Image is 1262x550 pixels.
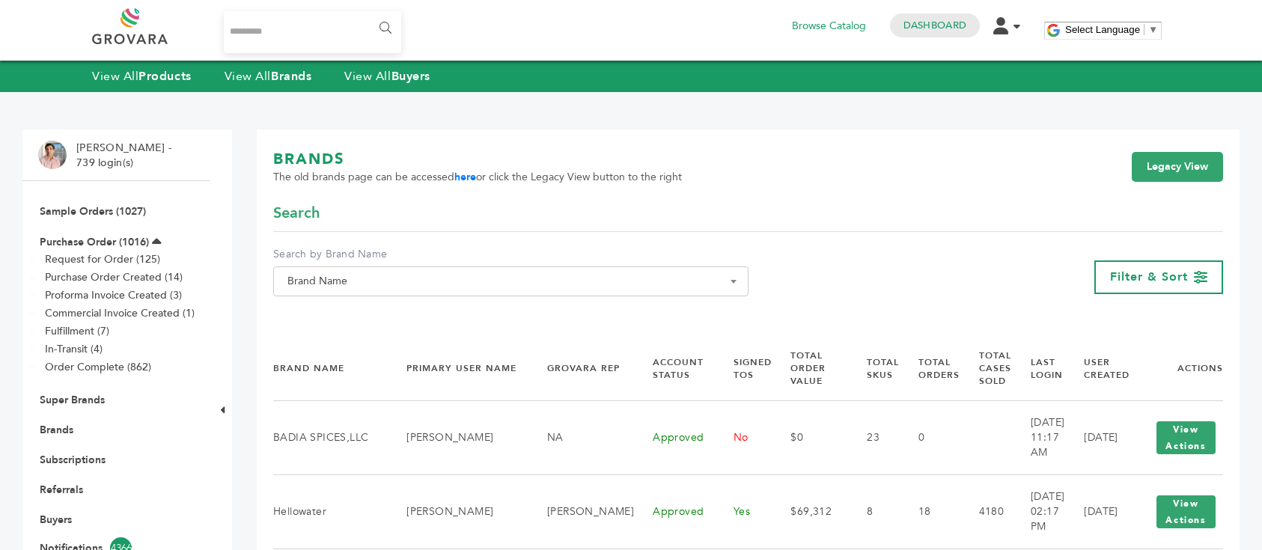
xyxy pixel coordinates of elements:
[45,360,151,374] a: Order Complete (862)
[138,68,191,85] strong: Products
[1012,474,1065,549] td: [DATE] 02:17 PM
[273,474,388,549] td: Hellowater
[848,337,900,400] th: Total SKUs
[848,400,900,474] td: 23
[1132,152,1223,182] a: Legacy View
[772,337,848,400] th: Total Order Value
[273,247,749,262] label: Search by Brand Name
[40,235,149,249] a: Purchase Order (1016)
[1065,400,1130,474] td: [DATE]
[92,68,192,85] a: View AllProducts
[273,149,682,170] h1: BRANDS
[40,513,72,527] a: Buyers
[273,337,388,400] th: Brand Name
[1065,474,1130,549] td: [DATE]
[40,423,73,437] a: Brands
[528,474,634,549] td: [PERSON_NAME]
[900,474,960,549] td: 18
[634,474,715,549] td: Approved
[76,141,175,170] li: [PERSON_NAME] - 739 login(s)
[903,19,966,32] a: Dashboard
[388,337,528,400] th: Primary User Name
[40,204,146,219] a: Sample Orders (1027)
[273,400,388,474] td: BADIA SPICES,LLC
[273,203,320,224] span: Search
[1148,24,1158,35] span: ▼
[772,474,848,549] td: $69,312
[344,68,430,85] a: View AllBuyers
[273,170,682,185] span: The old brands page can be accessed or click the Legacy View button to the right
[715,400,772,474] td: No
[772,400,848,474] td: $0
[454,170,476,184] a: here
[45,324,109,338] a: Fulfillment (7)
[848,474,900,549] td: 8
[1065,24,1158,35] a: Select Language​
[391,68,430,85] strong: Buyers
[40,393,105,407] a: Super Brands
[1065,337,1130,400] th: User Created
[225,68,312,85] a: View AllBrands
[224,11,401,53] input: Search...
[715,474,772,549] td: Yes
[388,474,528,549] td: [PERSON_NAME]
[45,288,182,302] a: Proforma Invoice Created (3)
[45,342,103,356] a: In-Transit (4)
[45,306,195,320] a: Commercial Invoice Created (1)
[900,400,960,474] td: 0
[271,68,311,85] strong: Brands
[634,337,715,400] th: Account Status
[960,337,1012,400] th: Total Cases Sold
[1012,400,1065,474] td: [DATE] 11:17 AM
[40,453,106,467] a: Subscriptions
[1065,24,1140,35] span: Select Language
[792,18,866,34] a: Browse Catalog
[1156,421,1216,454] button: View Actions
[1012,337,1065,400] th: Last Login
[45,252,160,266] a: Request for Order (125)
[1130,337,1223,400] th: Actions
[900,337,960,400] th: Total Orders
[273,266,749,296] span: Brand Name
[528,400,634,474] td: NA
[281,271,740,292] span: Brand Name
[388,400,528,474] td: [PERSON_NAME]
[960,474,1012,549] td: 4180
[1110,269,1188,285] span: Filter & Sort
[715,337,772,400] th: Signed TOS
[528,337,634,400] th: Grovara Rep
[634,400,715,474] td: Approved
[45,270,183,284] a: Purchase Order Created (14)
[40,483,83,497] a: Referrals
[1156,495,1216,528] button: View Actions
[1144,24,1144,35] span: ​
